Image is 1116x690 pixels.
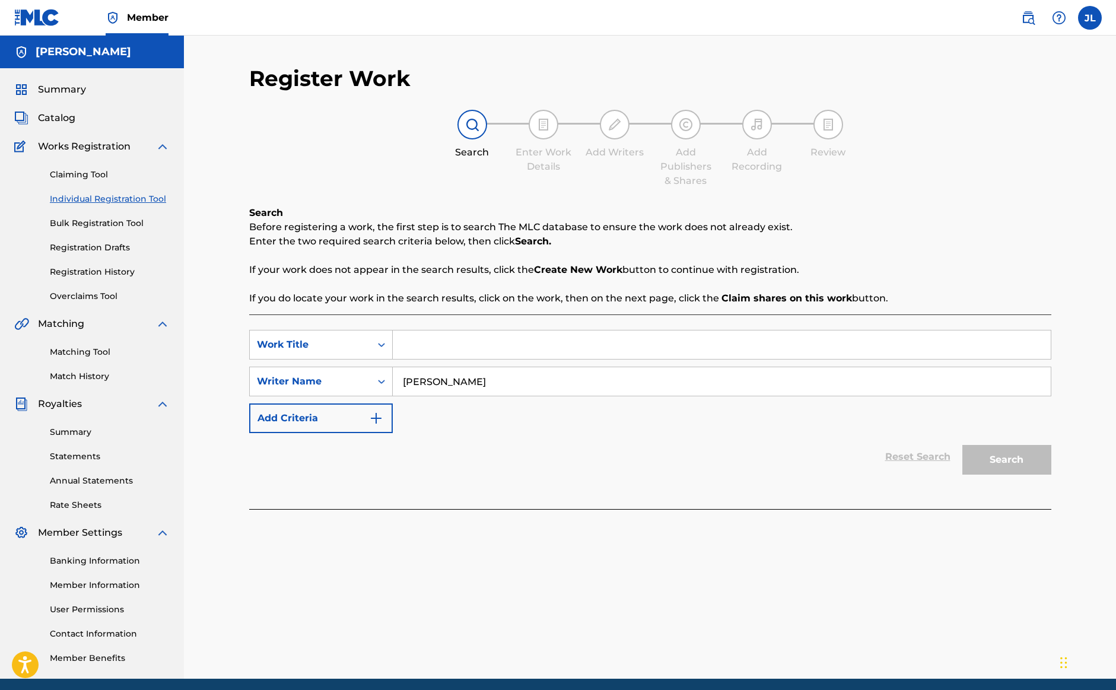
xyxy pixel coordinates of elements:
[534,264,622,275] strong: Create New Work
[249,220,1051,234] p: Before registering a work, the first step is to search The MLC database to ensure the work does n...
[679,117,693,132] img: step indicator icon for Add Publishers & Shares
[50,499,170,511] a: Rate Sheets
[14,139,30,154] img: Works Registration
[1047,6,1071,30] div: Help
[50,168,170,181] a: Claiming Tool
[1078,6,1102,30] div: User Menu
[465,117,479,132] img: step indicator icon for Search
[249,291,1051,306] p: If you do locate your work in the search results, click on the work, then on the next page, click...
[14,526,28,540] img: Member Settings
[1021,11,1035,25] img: search
[50,290,170,303] a: Overclaims Tool
[50,426,170,438] a: Summary
[155,139,170,154] img: expand
[50,603,170,616] a: User Permissions
[155,397,170,411] img: expand
[608,117,622,132] img: step indicator icon for Add Writers
[727,145,787,174] div: Add Recording
[14,82,86,97] a: SummarySummary
[50,555,170,567] a: Banking Information
[127,11,168,24] span: Member
[249,403,393,433] button: Add Criteria
[14,111,75,125] a: CatalogCatalog
[721,292,852,304] strong: Claim shares on this work
[443,145,502,160] div: Search
[1060,645,1067,681] div: Drag
[821,117,835,132] img: step indicator icon for Review
[50,266,170,278] a: Registration History
[50,193,170,205] a: Individual Registration Tool
[14,45,28,59] img: Accounts
[1016,6,1040,30] a: Public Search
[14,317,29,331] img: Matching
[155,526,170,540] img: expand
[38,82,86,97] span: Summary
[257,374,364,389] div: Writer Name
[38,111,75,125] span: Catalog
[50,475,170,487] a: Annual Statements
[249,263,1051,277] p: If your work does not appear in the search results, click the button to continue with registration.
[14,9,60,26] img: MLC Logo
[38,397,82,411] span: Royalties
[585,145,644,160] div: Add Writers
[14,397,28,411] img: Royalties
[249,207,283,218] b: Search
[656,145,716,188] div: Add Publishers & Shares
[50,652,170,664] a: Member Benefits
[50,579,170,592] a: Member Information
[155,317,170,331] img: expand
[257,338,364,352] div: Work Title
[50,628,170,640] a: Contact Information
[1052,11,1066,25] img: help
[38,526,122,540] span: Member Settings
[106,11,120,25] img: Top Rightsholder
[50,450,170,463] a: Statements
[750,117,764,132] img: step indicator icon for Add Recording
[249,65,411,92] h2: Register Work
[249,330,1051,481] form: Search Form
[50,346,170,358] a: Matching Tool
[50,370,170,383] a: Match History
[369,411,383,425] img: 9d2ae6d4665cec9f34b9.svg
[14,111,28,125] img: Catalog
[514,145,573,174] div: Enter Work Details
[38,317,84,331] span: Matching
[50,241,170,254] a: Registration Drafts
[249,234,1051,249] p: Enter the two required search criteria below, then click
[515,236,551,247] strong: Search.
[1083,473,1116,571] iframe: Resource Center
[36,45,131,59] h5: JJ Lawhorn
[38,139,131,154] span: Works Registration
[799,145,858,160] div: Review
[536,117,551,132] img: step indicator icon for Enter Work Details
[1057,633,1116,690] iframe: Chat Widget
[50,217,170,230] a: Bulk Registration Tool
[14,82,28,97] img: Summary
